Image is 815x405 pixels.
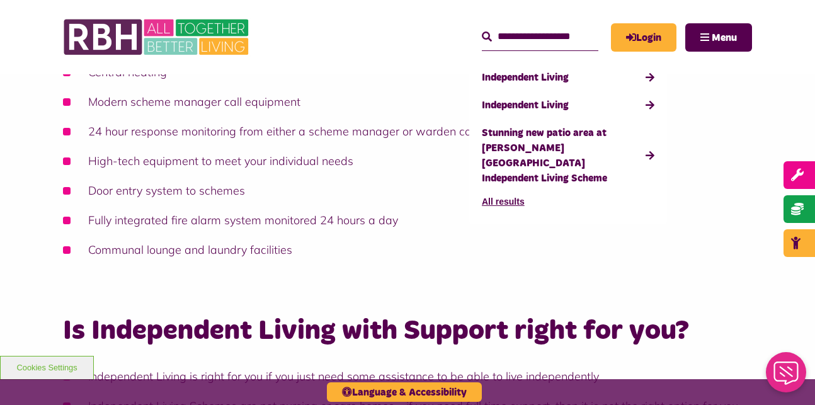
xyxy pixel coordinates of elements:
a: MyRBH [611,23,676,52]
a: Stunning new patio area at [PERSON_NAME][GEOGRAPHIC_DATA] Independent Living Scheme [482,119,654,192]
button: All results [482,192,525,212]
li: Communal lounge and laundry facilities [63,241,752,258]
img: RBH [63,13,252,62]
li: Independent Living is right for you if you just need some assistance to be able to live independe... [63,368,752,385]
button: Language & Accessibility [327,382,482,402]
span: Menu [712,33,737,43]
iframe: Netcall Web Assistant for live chat [758,348,815,405]
input: Search [482,23,598,50]
h2: Is Independent Living with Support right for you? [63,313,752,349]
a: Independent Living [482,91,654,119]
li: 24 hour response monitoring from either a scheme manager or warden call service [63,123,752,140]
button: Navigation [685,23,752,52]
li: Door entry system to schemes [63,182,752,199]
li: Modern scheme manager call equipment [63,93,752,110]
li: High-tech equipment to meet your individual needs [63,152,752,169]
a: Independent Living [482,64,654,91]
li: Fully integrated fire alarm system monitored 24 hours a day [63,212,752,229]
